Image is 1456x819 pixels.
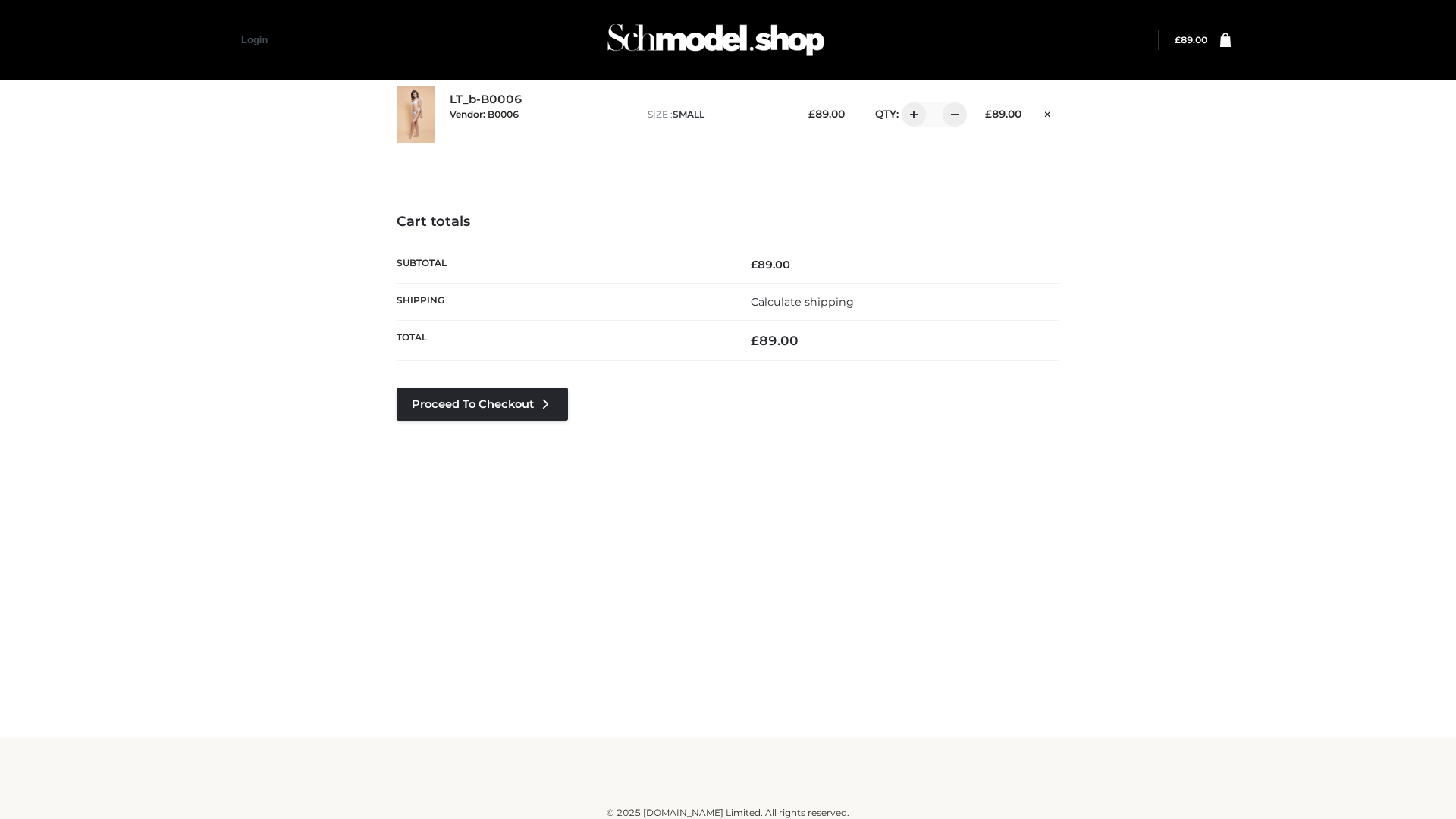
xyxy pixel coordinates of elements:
img: Schmodel Admin 964 [602,10,830,70]
bdi: 89.00 [1175,34,1207,45]
bdi: 89.00 [808,108,845,120]
small: Vendor: B0006 [450,108,519,120]
a: Remove this item [1037,102,1059,122]
span: £ [808,108,815,120]
p: size : [648,108,785,121]
span: £ [985,108,992,120]
span: SMALL [673,108,704,120]
a: Calculate shipping [751,295,854,309]
a: Login [241,34,268,45]
span: £ [751,333,759,348]
div: LT_b-B0006 [450,93,632,135]
th: Shipping [397,283,728,320]
a: Proceed to Checkout [397,388,568,421]
span: £ [751,258,758,271]
th: Subtotal [397,246,728,283]
bdi: 89.00 [985,108,1021,120]
bdi: 89.00 [751,333,799,348]
a: £89.00 [1175,34,1207,45]
bdi: 89.00 [751,258,790,271]
div: QTY: [860,102,962,127]
h4: Cart totals [397,214,1059,231]
th: Total [397,321,728,361]
span: £ [1175,34,1181,45]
